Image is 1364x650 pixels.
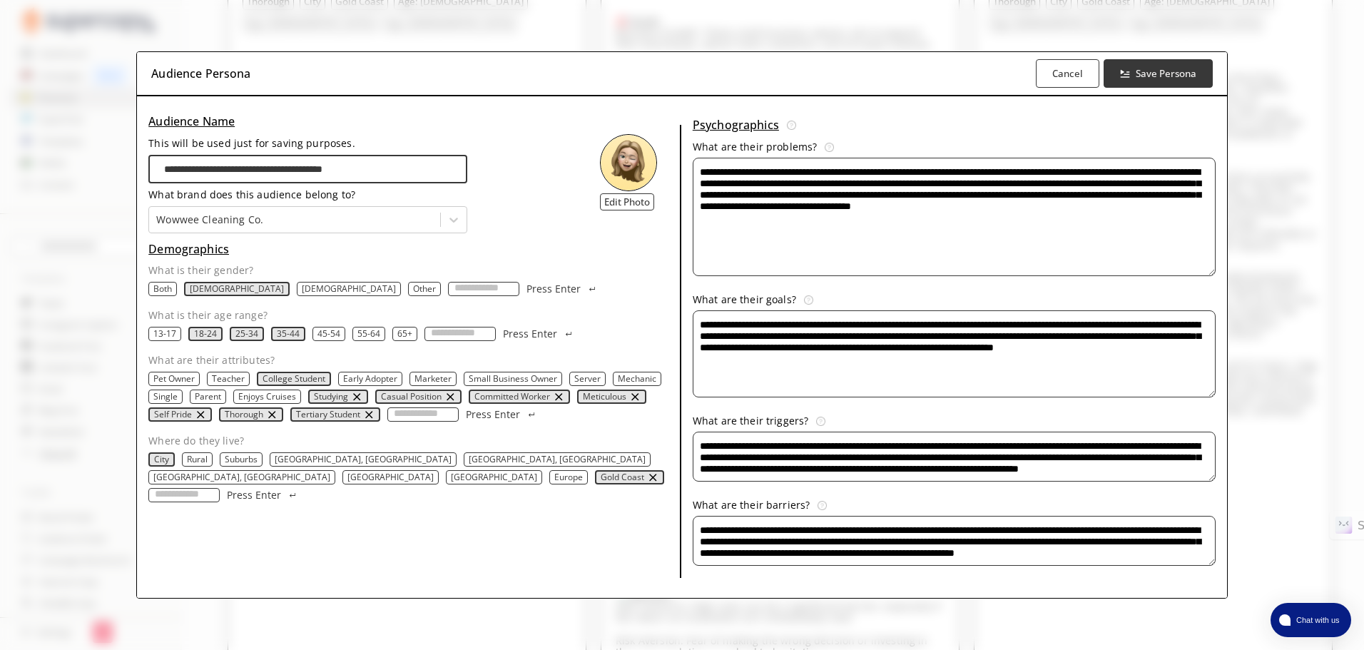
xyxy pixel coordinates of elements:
button: San Francisco, CA [469,454,646,465]
button: City [154,454,169,465]
button: Female [190,283,284,295]
button: remove Thorough [266,409,278,420]
p: Press Enter [503,328,557,340]
button: Mechanic [618,373,656,385]
input: age-input [424,327,496,341]
img: delete [195,409,206,420]
p: [GEOGRAPHIC_DATA] [451,472,537,483]
img: delete [266,409,278,420]
p: Rural [187,454,208,465]
p: This will be used just for saving purposes. [148,138,467,149]
p: What is their age range? [148,310,674,321]
button: Press Enter [503,327,574,341]
button: Single [153,391,178,402]
button: United States [347,472,434,483]
img: Press Enter [588,287,596,291]
button: Other [413,283,436,295]
button: 65+ [397,328,412,340]
p: [DEMOGRAPHIC_DATA] [302,283,396,295]
button: College Student [263,373,325,385]
button: Edit Photo [600,193,654,210]
button: Both [153,283,172,295]
button: remove Self Pride [195,409,206,420]
img: delete [647,472,658,483]
button: Chicago, IL [153,472,330,483]
button: remove Gold Coast [647,472,658,483]
button: Press Enter [227,488,298,502]
p: What are their goals? [693,294,796,305]
p: What are their triggers? [693,415,809,427]
button: Atlanta, GA [275,454,452,465]
p: [DEMOGRAPHIC_DATA] [190,283,284,295]
textarea: audience-persona-input-textarea [693,310,1216,397]
button: 18-24 [194,328,217,340]
b: Cancel [1052,67,1083,80]
p: Self Pride [154,409,192,420]
u: Audience Name [148,113,235,129]
img: delete [351,391,362,402]
textarea: audience-persona-input-textarea [693,432,1216,482]
button: 13-17 [153,328,176,340]
img: Tooltip Icon [816,417,825,426]
p: 55-64 [357,328,380,340]
button: Enjoys Cruises [238,391,296,402]
img: delete [363,409,375,420]
button: Parent [195,391,221,402]
button: Casual Position [381,391,442,402]
button: remove Tertiary Student [363,409,375,420]
p: Studying [314,391,348,402]
button: atlas-launcher [1271,603,1351,637]
button: Tertiary Student [296,409,360,420]
p: Press Enter [526,283,581,295]
p: Gold Coast [601,472,644,483]
button: 25-34 [235,328,258,340]
button: Europe [554,472,583,483]
div: gender-text-list [148,282,674,296]
span: Chat with us [1291,614,1343,626]
button: Server [574,373,601,385]
h3: Demographics [148,238,680,260]
b: Save Persona [1136,67,1196,80]
button: remove Studying [351,391,362,402]
div: occupation-text-list [148,372,674,422]
button: Pet Owner [153,373,195,385]
p: Press Enter [227,489,281,501]
button: Suburbs [225,454,258,465]
p: What are their problems? [693,141,818,153]
img: Press Enter [288,493,297,497]
button: Press Enter [466,407,537,422]
p: [GEOGRAPHIC_DATA], [GEOGRAPHIC_DATA] [275,454,452,465]
button: Press Enter [526,282,598,296]
input: gender-input [448,282,519,296]
button: Korea [451,472,537,483]
button: Meticulous [583,391,626,402]
button: Save Persona [1104,59,1213,88]
p: Small Business Owner [469,373,557,385]
button: Thorough [225,409,263,420]
div: age-text-list [148,327,674,341]
h3: Audience Persona [151,63,250,84]
button: remove Meticulous [629,391,641,402]
p: Where do they live? [148,435,674,447]
b: Edit Photo [604,195,650,208]
p: Marketer [414,373,452,385]
button: Teacher [212,373,245,385]
img: Tooltip Icon [804,295,813,305]
button: 45-54 [317,328,340,340]
p: [GEOGRAPHIC_DATA] [347,472,434,483]
p: [GEOGRAPHIC_DATA], [GEOGRAPHIC_DATA] [153,472,330,483]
